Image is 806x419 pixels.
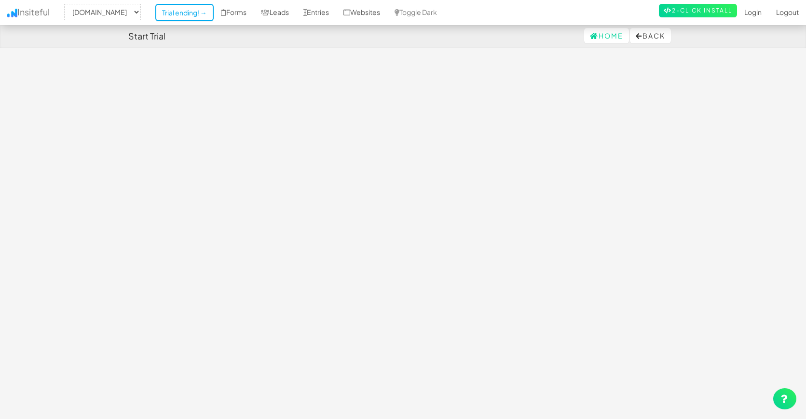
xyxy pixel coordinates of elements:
a: 2-Click Install [659,4,737,17]
h4: Start Trial [128,31,165,41]
button: Back [630,28,671,43]
a: Home [584,28,629,43]
img: icon.png [7,9,17,17]
a: Trial ending! → [155,4,214,21]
